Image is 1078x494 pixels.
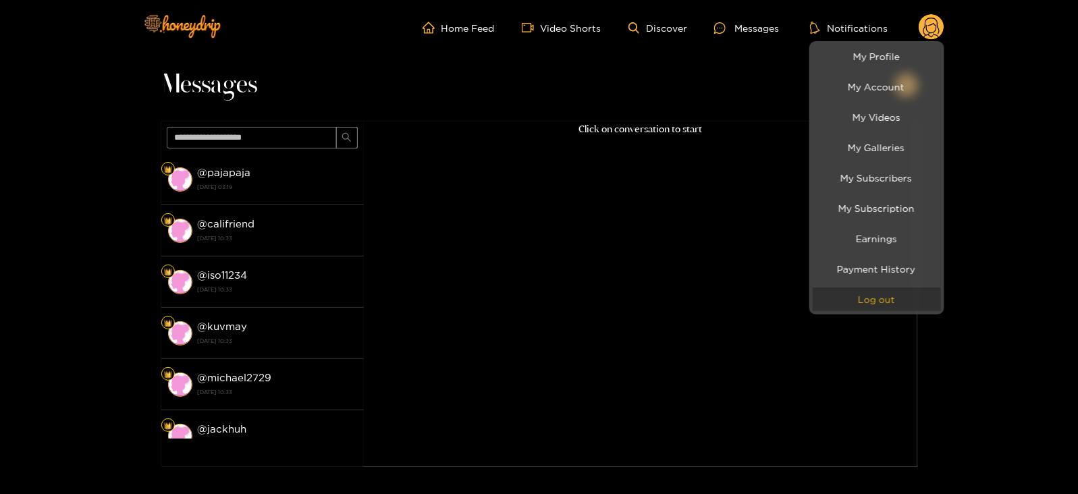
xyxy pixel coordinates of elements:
[813,227,941,250] a: Earnings
[813,257,941,281] a: Payment History
[813,196,941,220] a: My Subscription
[813,45,941,68] a: My Profile
[813,166,941,190] a: My Subscribers
[813,287,941,311] button: Log out
[813,105,941,129] a: My Videos
[813,136,941,159] a: My Galleries
[813,75,941,99] a: My Account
